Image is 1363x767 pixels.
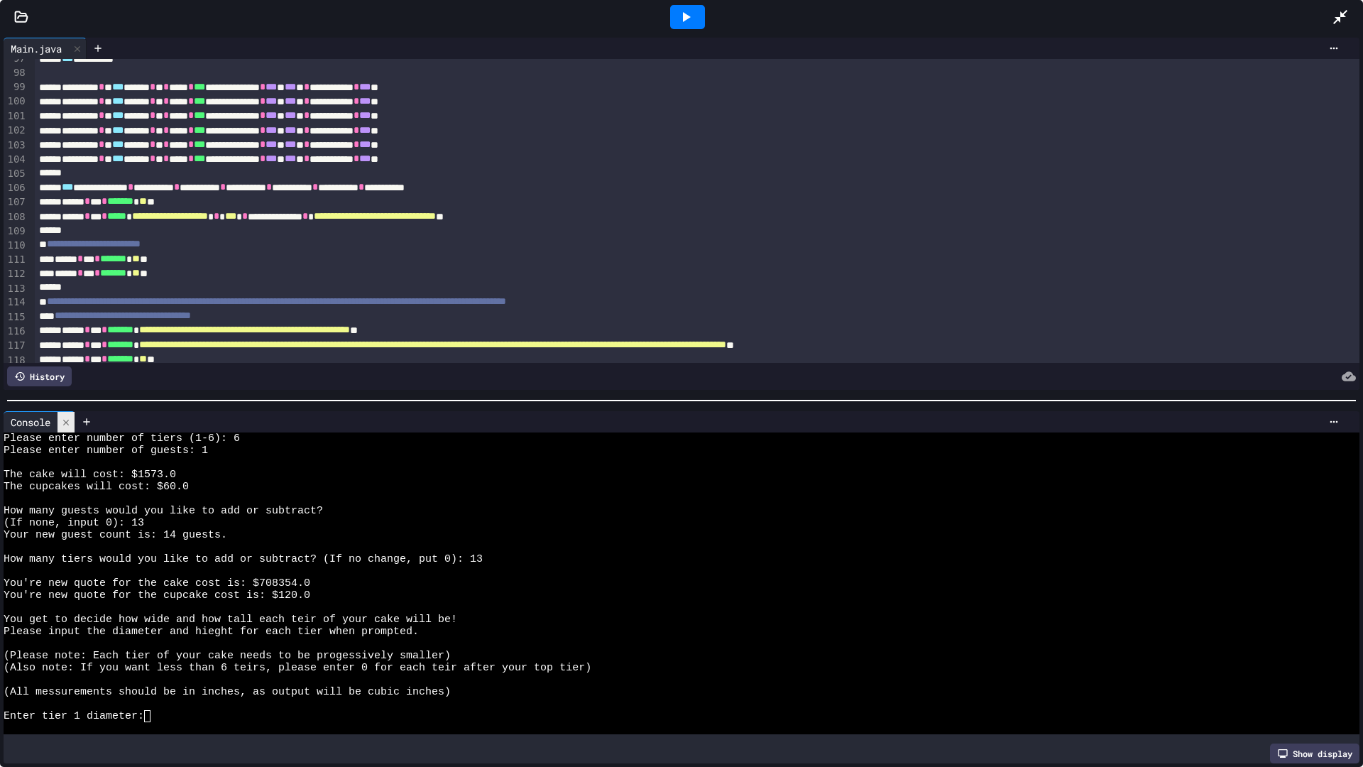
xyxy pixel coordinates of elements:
span: You get to decide how wide and how tall each teir of your cake will be! [4,614,457,626]
span: How many tiers would you like to add or subtract? (If no change, put 0): 13 [4,553,483,565]
span: (Also note: If you want less than 6 teirs, please enter 0 for each teir after your top tier) [4,662,591,674]
span: Please input the diameter and hieght for each tier when prompted. [4,626,419,638]
span: (All messurements should be in inches, as output will be cubic inches) [4,686,451,698]
span: (Please note: Each tier of your cake needs to be progessively smaller) [4,650,451,662]
span: How many guests would you like to add or subtract? [4,505,323,517]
